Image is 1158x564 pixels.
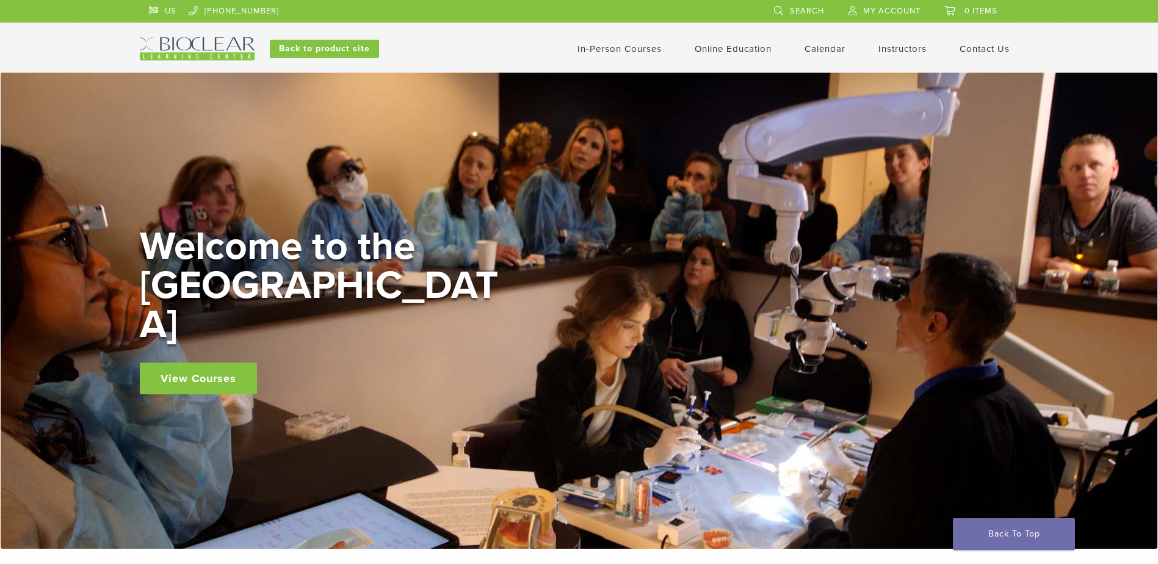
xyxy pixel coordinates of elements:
[140,227,506,344] h2: Welcome to the [GEOGRAPHIC_DATA]
[960,43,1010,54] a: Contact Us
[878,43,927,54] a: Instructors
[805,43,845,54] a: Calendar
[964,6,997,16] span: 0 items
[863,6,921,16] span: My Account
[140,363,257,394] a: View Courses
[695,43,772,54] a: Online Education
[140,37,255,60] img: Bioclear
[953,518,1075,550] a: Back To Top
[270,40,379,58] a: Back to product site
[790,6,824,16] span: Search
[577,43,662,54] a: In-Person Courses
